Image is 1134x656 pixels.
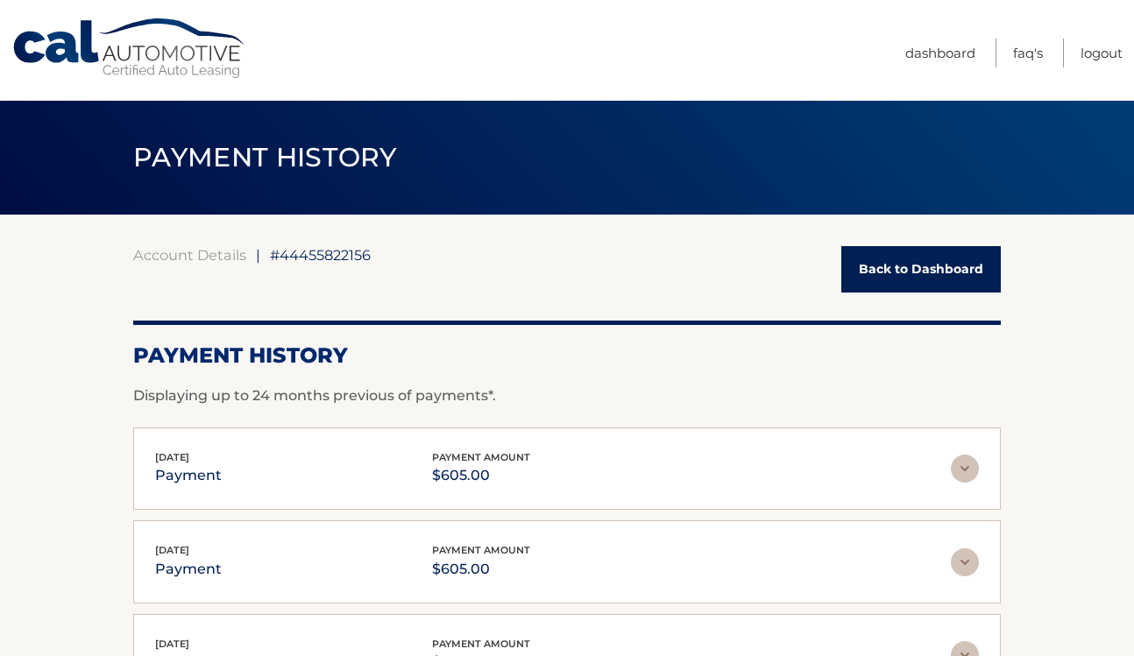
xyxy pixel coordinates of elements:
[951,548,979,576] img: accordion-rest.svg
[155,557,222,582] p: payment
[432,638,530,650] span: payment amount
[432,451,530,463] span: payment amount
[155,463,222,488] p: payment
[905,39,975,67] a: Dashboard
[256,246,260,264] span: |
[951,455,979,483] img: accordion-rest.svg
[1081,39,1123,67] a: Logout
[133,342,1001,369] h2: Payment History
[155,544,189,556] span: [DATE]
[841,246,1001,293] a: Back to Dashboard
[270,246,371,264] span: #44455822156
[432,557,530,582] p: $605.00
[432,544,530,556] span: payment amount
[155,638,189,650] span: [DATE]
[133,385,1001,406] p: Displaying up to 24 months previous of payments*.
[1013,39,1043,67] a: FAQ's
[432,463,530,488] p: $605.00
[11,18,248,80] a: Cal Automotive
[133,141,397,173] span: PAYMENT HISTORY
[133,246,246,264] a: Account Details
[155,451,189,463] span: [DATE]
